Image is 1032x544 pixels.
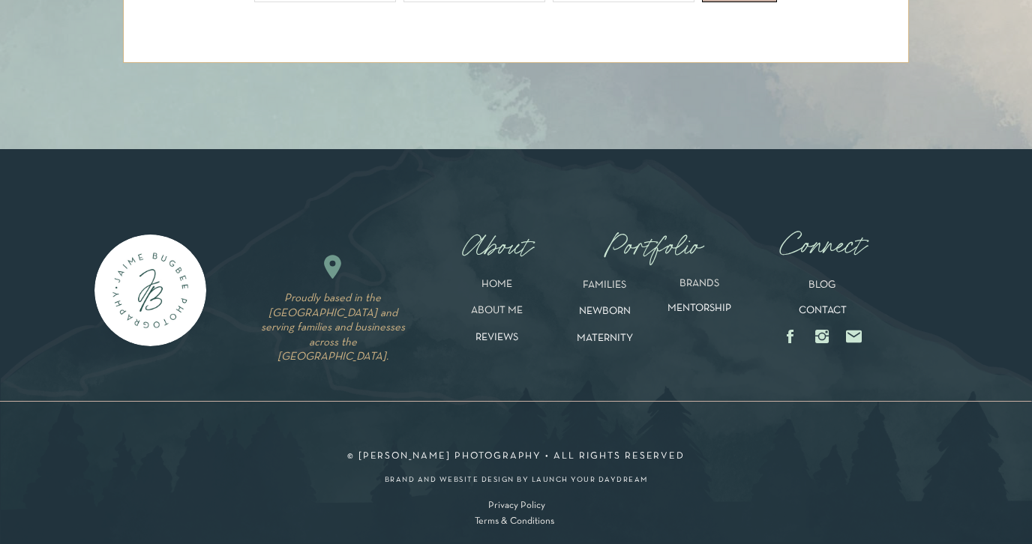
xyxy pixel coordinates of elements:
[655,278,742,303] a: BRANDS
[445,279,548,297] a: HOME
[566,306,643,323] a: NEWBORN
[474,501,559,517] a: Privacy Policy
[475,517,557,533] a: Terms & Conditions
[244,477,787,486] a: brand and website design by launch your daydream
[445,306,548,323] a: ABOUT ME
[445,333,548,350] a: REVIEWS
[651,303,747,326] a: MENTORSHIP
[445,231,548,262] nav: About
[785,279,859,298] a: BLOG
[261,293,405,362] i: Proudly based in the [GEOGRAPHIC_DATA] and serving families and businesses across the [GEOGRAPHIC...
[589,231,717,262] nav: Portfolio
[784,306,860,318] a: CONTACT
[775,226,869,256] a: Connect
[553,333,656,350] a: MATERNITY
[568,279,641,297] a: FAMILIES
[244,452,787,462] p: © [PERSON_NAME] PHOTOGRAPHY • all rights reserved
